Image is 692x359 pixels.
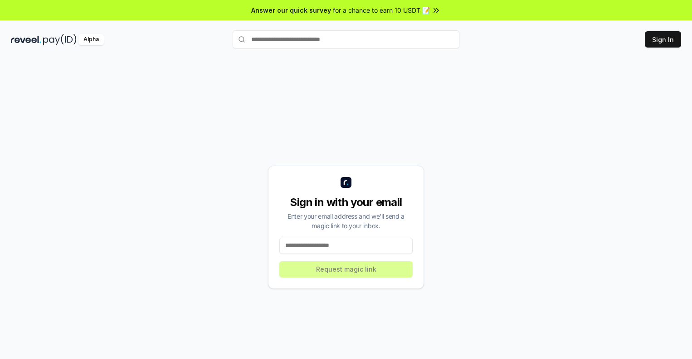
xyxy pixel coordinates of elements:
[43,34,77,45] img: pay_id
[251,5,331,15] span: Answer our quick survey
[341,177,351,188] img: logo_small
[333,5,430,15] span: for a chance to earn 10 USDT 📝
[11,34,41,45] img: reveel_dark
[645,31,681,48] button: Sign In
[279,211,413,230] div: Enter your email address and we’ll send a magic link to your inbox.
[279,195,413,210] div: Sign in with your email
[78,34,104,45] div: Alpha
